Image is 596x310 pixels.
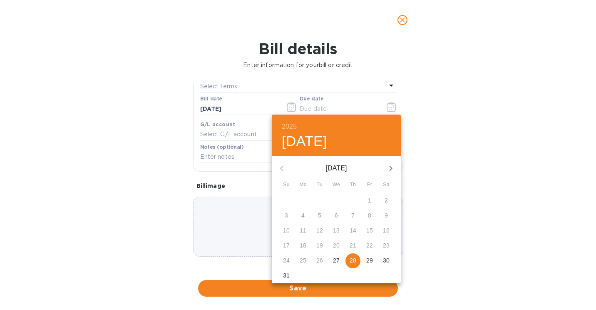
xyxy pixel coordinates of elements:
button: 27 [329,253,344,268]
p: 27 [333,256,340,265]
span: Fr [362,181,377,189]
span: Su [279,181,294,189]
button: 28 [345,253,360,268]
button: 30 [379,253,394,268]
p: 28 [350,256,356,265]
p: [DATE] [292,163,381,173]
button: 2025 [282,121,297,132]
p: 31 [283,271,290,280]
span: Sa [379,181,394,189]
button: 29 [362,253,377,268]
span: Mo [296,181,310,189]
span: We [329,181,344,189]
button: 31 [279,268,294,283]
span: Tu [312,181,327,189]
span: Th [345,181,360,189]
p: 29 [366,256,373,265]
p: 30 [383,256,390,265]
button: [DATE] [282,132,327,150]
